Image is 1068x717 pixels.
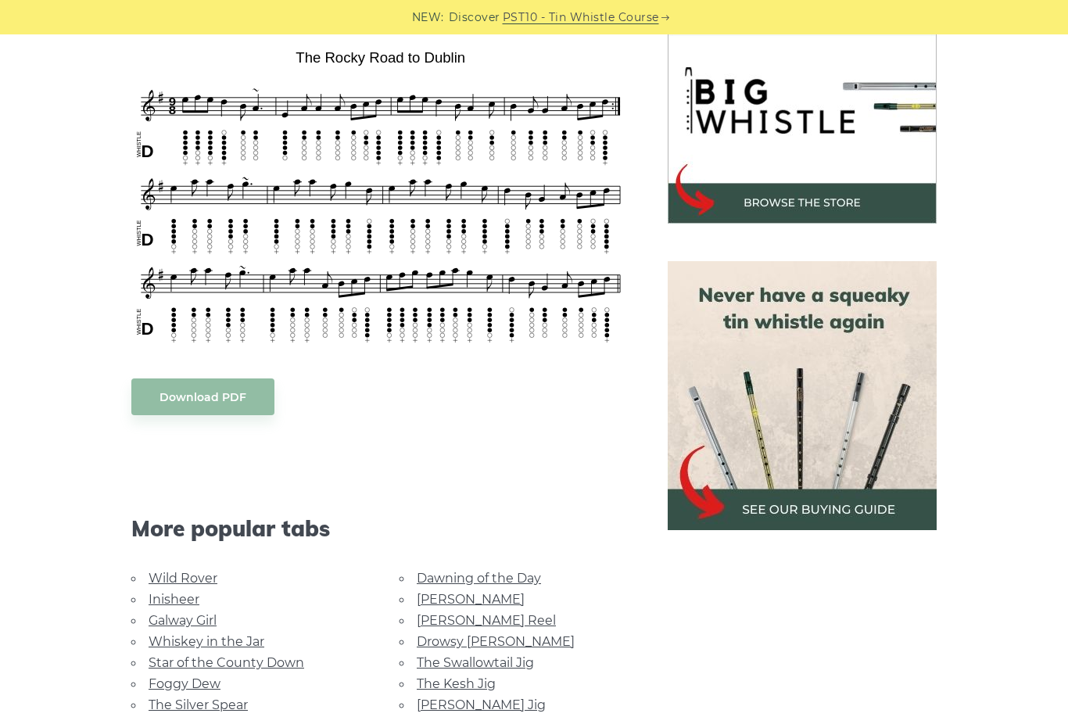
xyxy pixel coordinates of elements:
img: The Rocky Road to Dublin Tin Whistle Tabs & Sheet Music [131,44,630,347]
a: Inisheer [149,592,199,607]
a: Dawning of the Day [417,571,541,586]
a: Star of the County Down [149,655,304,670]
a: Foggy Dew [149,676,220,691]
a: [PERSON_NAME] Reel [417,613,556,628]
a: Galway Girl [149,613,217,628]
img: tin whistle buying guide [668,261,937,530]
a: The Kesh Jig [417,676,496,691]
span: NEW: [412,9,444,27]
a: PST10 - Tin Whistle Course [503,9,659,27]
a: Drowsy [PERSON_NAME] [417,634,575,649]
a: Download PDF [131,378,274,415]
a: The Silver Spear [149,697,248,712]
a: [PERSON_NAME] Jig [417,697,546,712]
span: More popular tabs [131,515,630,542]
a: [PERSON_NAME] [417,592,525,607]
a: Whiskey in the Jar [149,634,264,649]
span: Discover [449,9,500,27]
a: The Swallowtail Jig [417,655,534,670]
a: Wild Rover [149,571,217,586]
